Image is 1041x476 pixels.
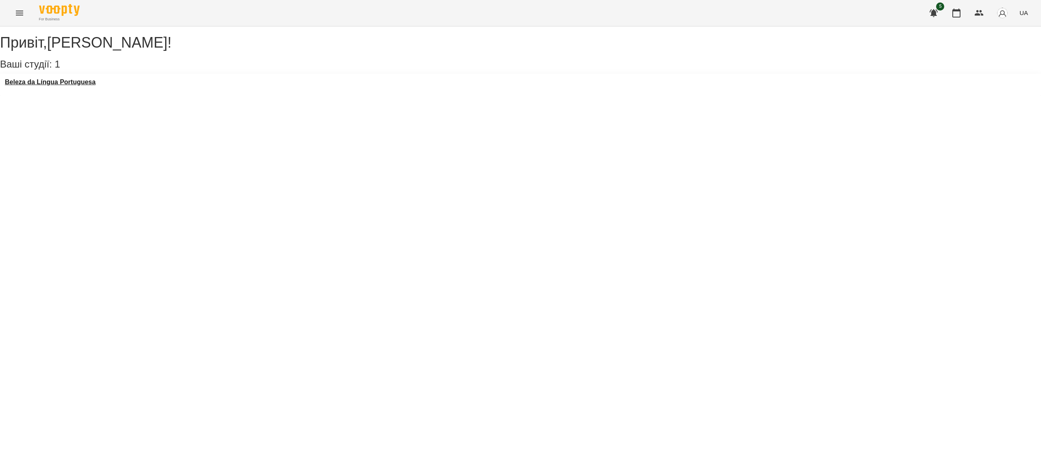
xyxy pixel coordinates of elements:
a: Beleza da Língua Portuguesa [5,79,96,86]
button: UA [1016,5,1031,20]
span: 1 [54,59,60,70]
img: avatar_s.png [997,7,1008,19]
span: For Business [39,17,80,22]
button: Menu [10,3,29,23]
span: 5 [936,2,944,11]
span: UA [1019,9,1028,17]
img: Voopty Logo [39,4,80,16]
